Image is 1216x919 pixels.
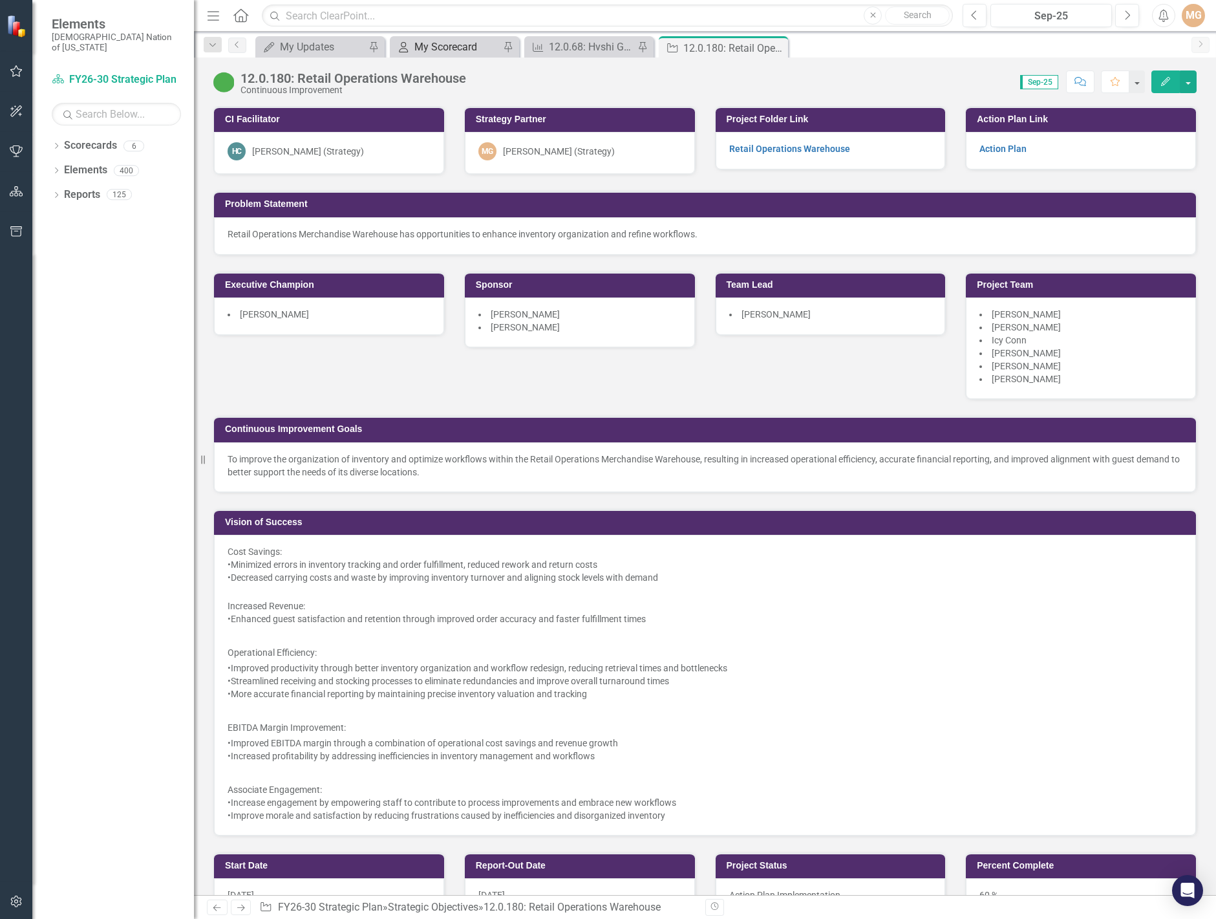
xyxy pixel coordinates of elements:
div: [PERSON_NAME] (Strategy) [252,145,364,158]
div: •Increase engagement by empowering staff to contribute to process improvements and embrace new wo... [228,796,1182,809]
div: •Minimized errors in inventory tracking and order fulfillment, reduced rework and return costs [228,558,1182,571]
div: 6 [123,140,144,151]
h3: Project Status [727,861,939,870]
div: » » [259,900,695,915]
span: [PERSON_NAME] [240,309,309,319]
a: Scorecards [64,138,117,153]
div: 125 [107,189,132,200]
a: Reports [64,188,100,202]
h3: Continuous Improvement Goals [225,424,1189,434]
a: FY26-30 Strategic Plan [278,901,383,913]
h3: Project Team [977,280,1189,290]
h3: Percent Complete [977,861,1189,870]
h3: Action Plan Link [977,114,1189,124]
h3: Report-Out Date [476,861,688,870]
input: Search Below... [52,103,181,125]
span: [PERSON_NAME] [992,361,1061,371]
div: 12.0.180: Retail Operations Warehouse [484,901,661,913]
div: •Improve morale and satisfaction by reducing frustrations caused by inefficiencies and disorganiz... [228,809,1182,822]
div: My Scorecard [414,39,500,55]
div: •Improved productivity through better inventory organization and workflow redesign, reducing retr... [228,662,1182,675]
img: CI Action Plan Approved/In Progress [213,72,234,92]
div: Sep-25 [995,8,1107,24]
span: [PERSON_NAME] [741,309,811,319]
span: Icy Conn [992,335,1027,345]
span: [DATE] [478,890,505,900]
input: Search ClearPoint... [262,5,953,27]
a: Strategic Objectives [388,901,478,913]
span: Search [904,10,932,20]
span: Elements [52,16,181,32]
p: Associate Engagement: [228,781,1182,796]
h3: Vision of Success [225,517,1189,527]
div: •Increased profitability by addressing inefficiencies in inventory management and workflows [228,750,1182,762]
h3: Problem Statement [225,199,1189,209]
div: 400 [114,165,139,176]
h3: Strategy Partner [476,114,688,124]
div: •Decreased carrying costs and waste by improving inventory turnover and aligning stock levels wit... [228,571,1182,584]
div: My Updates [280,39,365,55]
div: 12.0.180: Retail Operations Warehouse [683,40,785,56]
span: [PERSON_NAME] [992,348,1061,358]
h3: Sponsor [476,280,688,290]
a: FY26-30 Strategic Plan [52,72,181,87]
span: Sep-25 [1020,75,1058,89]
div: Continuous Improvement [240,85,466,95]
span: [PERSON_NAME] [491,322,560,332]
div: 12.0.68: Hvshi Gift Shop Inventory KPIs [549,39,634,55]
h3: Team Lead [727,280,939,290]
span: Action Plan Implementation [729,890,840,900]
div: MG [478,142,496,160]
p: Operational Efficiency: [228,643,1182,662]
a: My Scorecard [393,39,500,55]
div: •More accurate financial reporting by maintaining precise inventory valuation and tracking [228,687,1182,700]
div: •Streamlined receiving and stocking processes to eliminate redundancies and improve overall turna... [228,675,1182,687]
p: To improve the organization of inventory and optimize workflows within the Retail Operations Merc... [228,453,1182,479]
div: Cost Savings: [228,545,1182,558]
button: Search [885,6,950,25]
button: Sep-25 [990,4,1112,27]
p: Retail Operations Merchandise Warehouse has opportunities to enhance inventory organization and r... [228,228,1182,241]
img: ClearPoint Strategy [6,15,29,38]
a: Retail Operations Warehouse [729,144,850,154]
h3: CI Facilitator [225,114,438,124]
div: HC [228,142,246,160]
a: Elements [64,163,107,178]
span: [PERSON_NAME] [992,322,1061,332]
a: My Updates [259,39,365,55]
small: [DEMOGRAPHIC_DATA] Nation of [US_STATE] [52,32,181,53]
button: MG [1182,4,1205,27]
span: [DATE] [228,890,254,900]
div: •Improved EBITDA margin through a combination of operational cost savings and revenue growth [228,737,1182,750]
div: Open Intercom Messenger [1172,875,1203,906]
h3: Executive Champion [225,280,438,290]
span: [PERSON_NAME] [992,374,1061,384]
a: Action Plan [979,144,1027,154]
div: •Enhanced guest satisfaction and retention through improved order accuracy and faster fulfillment... [228,612,1182,625]
span: [PERSON_NAME] [491,309,560,319]
h3: Start Date [225,861,438,870]
h3: Project Folder Link [727,114,939,124]
div: Increased Revenue: [228,600,1182,612]
div: 60 % [966,878,1196,916]
p: EBITDA Margin Improvement: [228,719,1182,737]
a: 12.0.68: Hvshi Gift Shop Inventory KPIs [528,39,634,55]
div: [PERSON_NAME] (Strategy) [503,145,615,158]
span: [PERSON_NAME] [992,309,1061,319]
div: 12.0.180: Retail Operations Warehouse [240,71,466,85]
